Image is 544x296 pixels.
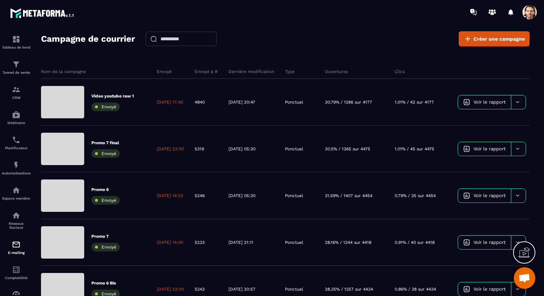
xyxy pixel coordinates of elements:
[473,35,525,42] span: Créer une campagne
[228,69,274,74] p: Dernière modification
[101,245,116,250] span: Envoyé
[91,280,120,286] p: Promo 6 Bis
[463,239,470,246] img: icon
[195,99,205,105] p: 4840
[2,260,31,285] a: accountantaccountantComptabilité
[325,286,373,292] p: 28.35% / 1257 sur 4434
[101,198,116,203] span: Envoyé
[91,187,120,192] p: Promo 6
[12,186,21,195] img: automations
[2,130,31,155] a: schedulerschedulerPlanificateur
[12,265,21,274] img: accountant
[458,142,511,156] a: Voir le rapport
[228,99,255,105] p: [DATE] 20:47
[2,70,31,74] p: Tunnel de vente
[325,240,371,245] p: 28.16% / 1244 sur 4418
[2,80,31,105] a: formationformationCRM
[325,99,372,105] p: 30.79% / 1286 sur 4177
[285,286,303,292] p: Ponctuel
[2,155,31,181] a: automationsautomationsAutomatisations
[12,110,21,119] img: automations
[2,171,31,175] p: Automatisations
[12,211,21,220] img: social-network
[12,85,21,94] img: formation
[473,286,506,292] span: Voir le rapport
[458,189,511,202] a: Voir le rapport
[473,99,506,105] span: Voir le rapport
[463,146,470,152] img: icon
[395,193,436,199] p: 0.79% / 35 sur 4454
[395,146,434,152] p: 1.01% / 45 sur 4475
[285,193,303,199] p: Ponctuel
[12,60,21,69] img: formation
[473,193,506,198] span: Voir le rapport
[228,286,255,292] p: [DATE] 20:57
[473,146,506,151] span: Voir le rapport
[2,121,31,125] p: Webinaire
[2,222,31,229] p: Réseaux Sociaux
[195,69,218,74] p: Envoyé à #
[12,161,21,169] img: automations
[101,104,116,109] span: Envoyé
[2,181,31,206] a: automationsautomationsEspace membre
[101,151,116,156] span: Envoyé
[395,286,436,292] p: 0.86% / 38 sur 4434
[157,146,184,152] p: [DATE] 23:00
[91,233,120,239] p: Promo 7
[325,146,370,152] p: 30.5% / 1365 sur 4475
[395,99,434,105] p: 1.01% / 42 sur 4177
[325,69,348,74] p: Ouvertures
[195,240,205,245] p: 5233
[157,240,183,245] p: [DATE] 14:00
[463,99,470,105] img: icon
[2,105,31,130] a: automationsautomationsWebinaire
[195,286,205,292] p: 5243
[458,282,511,296] a: Voir le rapport
[285,240,303,245] p: Ponctuel
[473,240,506,245] span: Voir le rapport
[2,96,31,100] p: CRM
[12,240,21,249] img: email
[2,196,31,200] p: Espace membre
[2,276,31,280] p: Comptabilité
[157,99,183,105] p: [DATE] 17:45
[395,240,435,245] p: 0.91% / 40 sur 4418
[459,31,530,46] a: Créer une campagne
[195,146,204,152] p: 5319
[2,55,31,80] a: formationformationTunnel de vente
[41,32,135,46] h2: Campagne de courrier
[10,6,75,19] img: logo
[325,193,372,199] p: 31.59% / 1407 sur 4454
[2,235,31,260] a: emailemailE-mailing
[285,146,303,152] p: Ponctuel
[458,236,511,249] a: Voir le rapport
[2,29,31,55] a: formationformationTableau de bord
[285,69,295,74] p: Type
[12,136,21,144] img: scheduler
[2,206,31,235] a: social-networksocial-networkRéseaux Sociaux
[285,99,303,105] p: Ponctuel
[514,267,535,289] a: Ouvrir le chat
[195,193,205,199] p: 5246
[12,35,21,44] img: formation
[228,193,255,199] p: [DATE] 05:30
[91,140,120,146] p: Promo 7 final
[458,95,511,109] a: Voir le rapport
[2,146,31,150] p: Planificateur
[157,286,184,292] p: [DATE] 23:00
[157,69,172,74] p: Envoyé
[228,146,255,152] p: [DATE] 05:30
[2,45,31,49] p: Tableau de bord
[91,93,134,99] p: Video youtube raw 1
[41,69,86,74] p: Nom de la campagne
[157,193,183,199] p: [DATE] 14:03
[395,69,405,74] p: Clics
[2,251,31,255] p: E-mailing
[463,286,470,292] img: icon
[228,240,253,245] p: [DATE] 21:11
[463,192,470,199] img: icon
